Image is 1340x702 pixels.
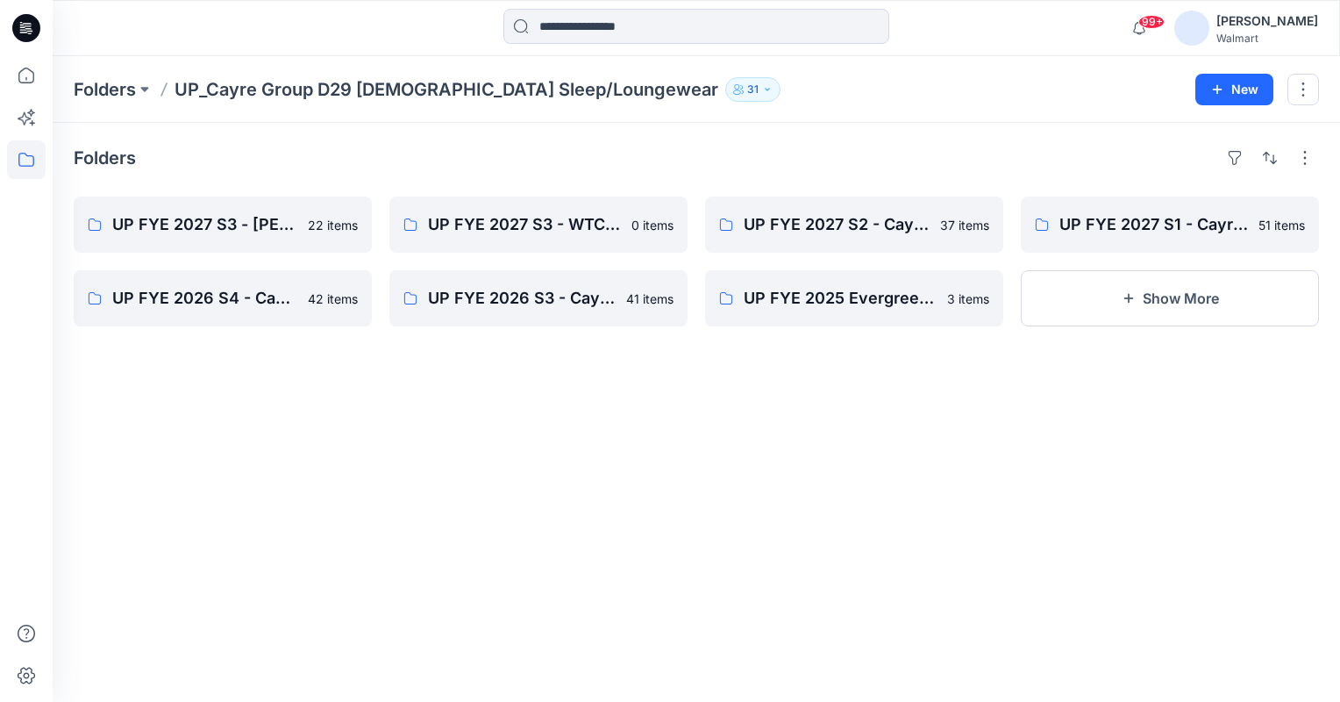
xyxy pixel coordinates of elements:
p: 22 items [308,216,358,234]
p: UP FYE 2026 S3 - Cayre Group D29 [DEMOGRAPHIC_DATA] Sleepwear [428,286,616,311]
p: 0 items [631,216,674,234]
span: 99+ [1138,15,1165,29]
button: New [1195,74,1273,105]
p: 42 items [308,290,358,308]
div: Walmart [1216,32,1318,45]
a: Folders [74,77,136,102]
a: UP FYE 2025 Evergreen - Cayre Group D29 [DEMOGRAPHIC_DATA] Sleepwear3 items [705,270,1003,326]
img: avatar [1174,11,1209,46]
p: 37 items [940,216,989,234]
p: UP FYE 2026 S4 - Cayre Group D29 [DEMOGRAPHIC_DATA] Sleepwear [112,286,297,311]
p: UP FYE 2027 S1 - Cayre Group D29 [DEMOGRAPHIC_DATA] Sleepwear [1059,212,1248,237]
p: 41 items [626,290,674,308]
p: 31 [747,80,759,99]
a: UP FYE 2027 S2 - Cayre Group D29 [DEMOGRAPHIC_DATA] Sleepwear37 items [705,197,1003,253]
a: UP FYE 2027 S3 - WTC Cayre Group D29 [DEMOGRAPHIC_DATA] Sleepwear0 items [389,197,688,253]
h4: Folders [74,147,136,168]
a: UP FYE 2026 S3 - Cayre Group D29 [DEMOGRAPHIC_DATA] Sleepwear41 items [389,270,688,326]
p: UP FYE 2027 S3 - WTC Cayre Group D29 [DEMOGRAPHIC_DATA] Sleepwear [428,212,621,237]
button: 31 [725,77,780,102]
a: UP FYE 2026 S4 - Cayre Group D29 [DEMOGRAPHIC_DATA] Sleepwear42 items [74,270,372,326]
p: UP_Cayre Group D29 [DEMOGRAPHIC_DATA] Sleep/Loungewear [175,77,718,102]
p: 3 items [947,290,989,308]
p: UP FYE 2027 S3 - [PERSON_NAME] Group D29 [DEMOGRAPHIC_DATA] Sleepwear [112,212,297,237]
a: UP FYE 2027 S3 - [PERSON_NAME] Group D29 [DEMOGRAPHIC_DATA] Sleepwear22 items [74,197,372,253]
a: UP FYE 2027 S1 - Cayre Group D29 [DEMOGRAPHIC_DATA] Sleepwear51 items [1021,197,1319,253]
p: UP FYE 2027 S2 - Cayre Group D29 [DEMOGRAPHIC_DATA] Sleepwear [744,212,930,237]
button: Show More [1021,270,1319,326]
p: UP FYE 2025 Evergreen - Cayre Group D29 [DEMOGRAPHIC_DATA] Sleepwear [744,286,937,311]
div: [PERSON_NAME] [1216,11,1318,32]
p: 51 items [1258,216,1305,234]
